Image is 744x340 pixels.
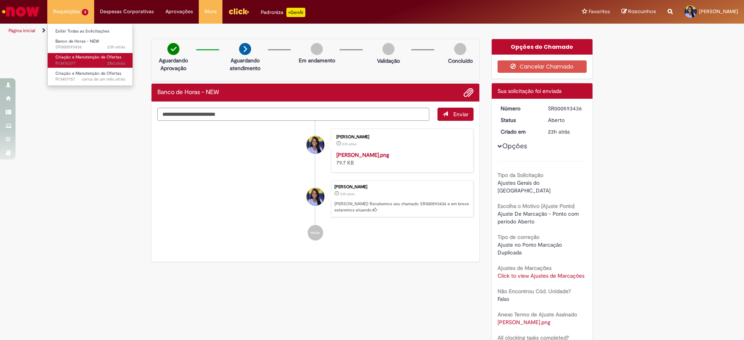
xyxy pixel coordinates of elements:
[699,8,738,15] span: [PERSON_NAME]
[1,4,41,19] img: ServiceNow
[55,44,125,50] span: SR000593436
[55,60,125,67] span: R13476377
[48,69,133,84] a: Aberto R13457157 : Criação e Manutenção de Ofertas
[165,8,193,15] span: Aprovações
[340,192,355,196] span: 23h atrás
[48,37,133,52] a: Aberto SR000593436 : Banco de Horas - NEW
[495,116,542,124] dt: Status
[100,8,154,15] span: Despesas Corporativas
[157,108,429,121] textarea: Digite sua mensagem aqui...
[261,8,305,17] div: Padroniza
[167,43,179,55] img: check-circle-green.png
[307,188,324,206] div: Vanesa Cardoso da Silva Barros
[239,43,251,55] img: arrow-next.png
[340,192,355,196] time: 30/09/2025 08:42:29
[498,288,571,295] b: Não Encontrou Cód. Unidade?
[334,185,469,189] div: [PERSON_NAME]
[495,128,542,136] dt: Criado em
[498,295,509,302] span: Falso
[498,172,543,179] b: Tipo da Solicitação
[498,203,575,209] b: Escolha o Motivo (Ajuste Ponto)
[548,128,570,135] span: 23h atrás
[342,142,356,146] time: 30/09/2025 08:42:20
[448,57,473,65] p: Concluído
[307,136,324,154] div: Vanesa Cardoso da Silva Barros
[82,76,125,82] time: 28/08/2025 11:26:22
[463,88,474,98] button: Adicionar anexos
[589,8,610,15] span: Favoritos
[226,57,264,72] p: Aguardando atendimento
[6,24,490,38] ul: Trilhas de página
[498,319,550,326] a: Download de Ponto Vanessa.png
[55,38,99,44] span: Banco de Horas - NEW
[498,272,584,279] a: Click to view Ajustes de Marcações
[495,105,542,112] dt: Número
[55,70,121,76] span: Criação e Manutenção de Ofertas
[498,179,551,194] span: Ajustes Gerais do [GEOGRAPHIC_DATA]
[622,8,656,15] a: Rascunhos
[48,53,133,67] a: Aberto R13476377 : Criação e Manutenção de Ofertas
[9,27,35,34] a: Página inicial
[498,311,577,318] b: Anexo Termo de Ajuste Assinado
[157,121,474,249] ul: Histórico de tíquete
[628,8,656,15] span: Rascunhos
[498,60,587,73] button: Cancelar Chamado
[498,264,551,271] b: Ajustes de Marcações
[334,201,469,213] p: [PERSON_NAME]! Recebemos seu chamado SR000593436 e em breve estaremos atuando.
[548,105,584,112] div: SR000593436
[228,5,249,17] img: click_logo_yellow_360x200.png
[311,43,323,55] img: img-circle-grey.png
[336,135,465,139] div: [PERSON_NAME]
[498,234,539,240] b: Tipo de correção
[299,57,335,64] p: Em andamento
[157,180,474,218] li: Vanesa Cardoso da Silva Barros
[55,76,125,82] span: R13457157
[437,108,474,121] button: Enviar
[342,142,356,146] span: 23h atrás
[286,8,305,17] p: +GenAi
[82,9,88,15] span: 3
[498,241,563,256] span: Ajuste no Ponto Marcação Duplicada
[107,60,125,66] time: 03/09/2025 11:43:05
[454,43,466,55] img: img-circle-grey.png
[548,116,584,124] div: Aberto
[336,151,389,158] a: [PERSON_NAME].png
[336,151,465,167] div: 79.7 KB
[53,8,80,15] span: Requisições
[498,210,580,225] span: Ajuste De Marcação - Ponto com período Aberto
[47,23,133,86] ul: Requisições
[82,76,125,82] span: cerca de um mês atrás
[107,44,125,50] time: 30/09/2025 08:42:39
[157,89,219,96] h2: Banco de Horas - NEW Histórico de tíquete
[548,128,584,136] div: 30/09/2025 08:42:29
[107,44,125,50] span: 23h atrás
[377,57,400,65] p: Validação
[382,43,394,55] img: img-circle-grey.png
[453,111,468,118] span: Enviar
[107,60,125,66] span: 28d atrás
[48,27,133,36] a: Exibir Todas as Solicitações
[155,57,192,72] p: Aguardando Aprovação
[498,88,561,94] span: Sua solicitação foi enviada
[492,39,593,55] div: Opções do Chamado
[205,8,217,15] span: More
[55,54,121,60] span: Criação e Manutenção de Ofertas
